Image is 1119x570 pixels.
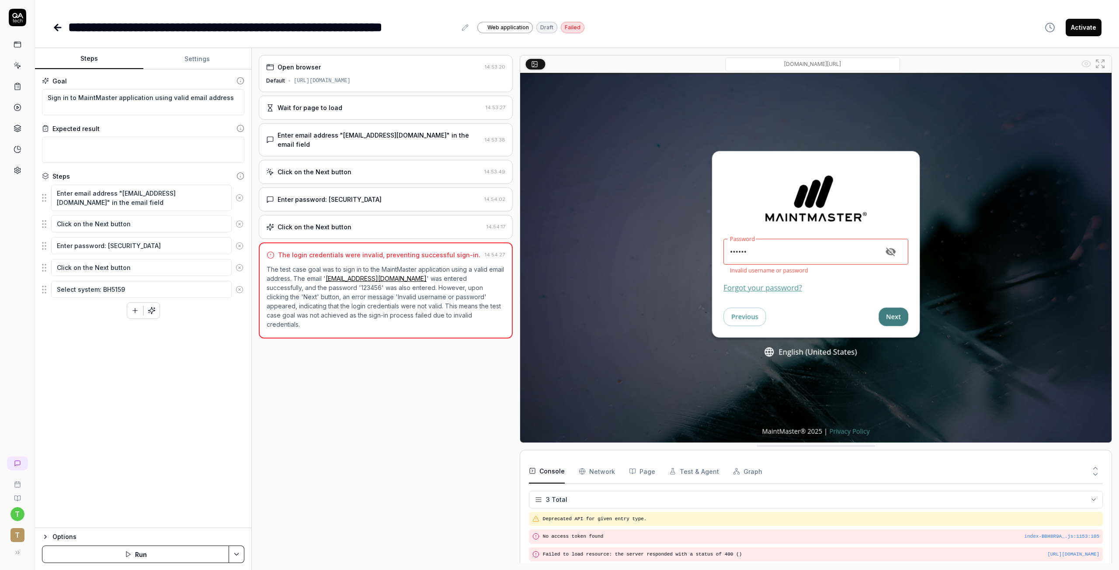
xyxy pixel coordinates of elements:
[232,215,247,233] button: Remove step
[52,532,244,542] div: Options
[485,137,505,143] time: 14:53:38
[543,515,1099,523] pre: Deprecated API for given entry type.
[3,521,31,544] button: T
[1024,533,1099,540] div: index-BBH8R9A_.js : 1153 : 105
[278,62,321,72] div: Open browser
[143,48,252,69] button: Settings
[1066,19,1102,36] button: Activate
[3,474,31,488] a: Book a call with us
[52,76,67,86] div: Goal
[266,77,285,85] div: Default
[543,551,1099,558] pre: Failed to load resource: the server responded with a status of 400 ()
[487,224,505,230] time: 14:54:17
[477,21,533,33] a: Web application
[484,196,505,202] time: 14:54:02
[536,22,557,33] div: Draft
[232,259,247,276] button: Remove step
[733,459,762,484] button: Graph
[543,533,1099,540] pre: No access token found
[1047,551,1099,558] button: [URL][DOMAIN_NAME]
[42,215,244,233] div: Suggestions
[294,77,351,85] div: [URL][DOMAIN_NAME]
[278,222,351,231] div: Click on the Next button
[487,24,529,31] span: Web application
[278,195,382,204] div: Enter password: [SECURITY_DATA]
[3,488,31,502] a: Documentation
[326,275,427,282] a: [EMAIL_ADDRESS][DOMAIN_NAME]
[10,528,24,542] span: T
[629,459,655,484] button: Page
[520,73,1112,442] img: Screenshot
[529,459,565,484] button: Console
[42,546,229,563] button: Run
[42,532,244,542] button: Options
[52,172,70,181] div: Steps
[42,259,244,277] div: Suggestions
[579,459,615,484] button: Network
[10,507,24,521] button: t
[42,280,244,299] div: Suggestions
[1024,533,1099,540] button: index-BBH8R9A_.js:1153:105
[232,237,247,255] button: Remove step
[1039,19,1060,36] button: View version history
[278,131,481,149] div: Enter email address "[EMAIL_ADDRESS][DOMAIN_NAME]" in the email field
[1079,57,1093,71] button: Show all interative elements
[35,48,143,69] button: Steps
[278,167,351,176] div: Click on the Next button
[485,64,505,70] time: 14:53:20
[7,456,28,470] a: New conversation
[232,281,247,298] button: Remove step
[42,184,244,211] div: Suggestions
[232,189,247,207] button: Remove step
[267,265,505,329] p: The test case goal was to sign in to the MaintMaster application using a valid email address. The...
[561,22,584,33] div: Failed
[669,459,719,484] button: Test & Agent
[278,103,342,112] div: Wait for page to load
[52,124,100,133] div: Expected result
[484,169,505,175] time: 14:53:49
[42,237,244,255] div: Suggestions
[485,252,505,258] time: 14:54:27
[278,250,480,259] div: The login credentials were invalid, preventing successful sign-in.
[486,104,505,111] time: 14:53:27
[1093,57,1107,71] button: Open in full screen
